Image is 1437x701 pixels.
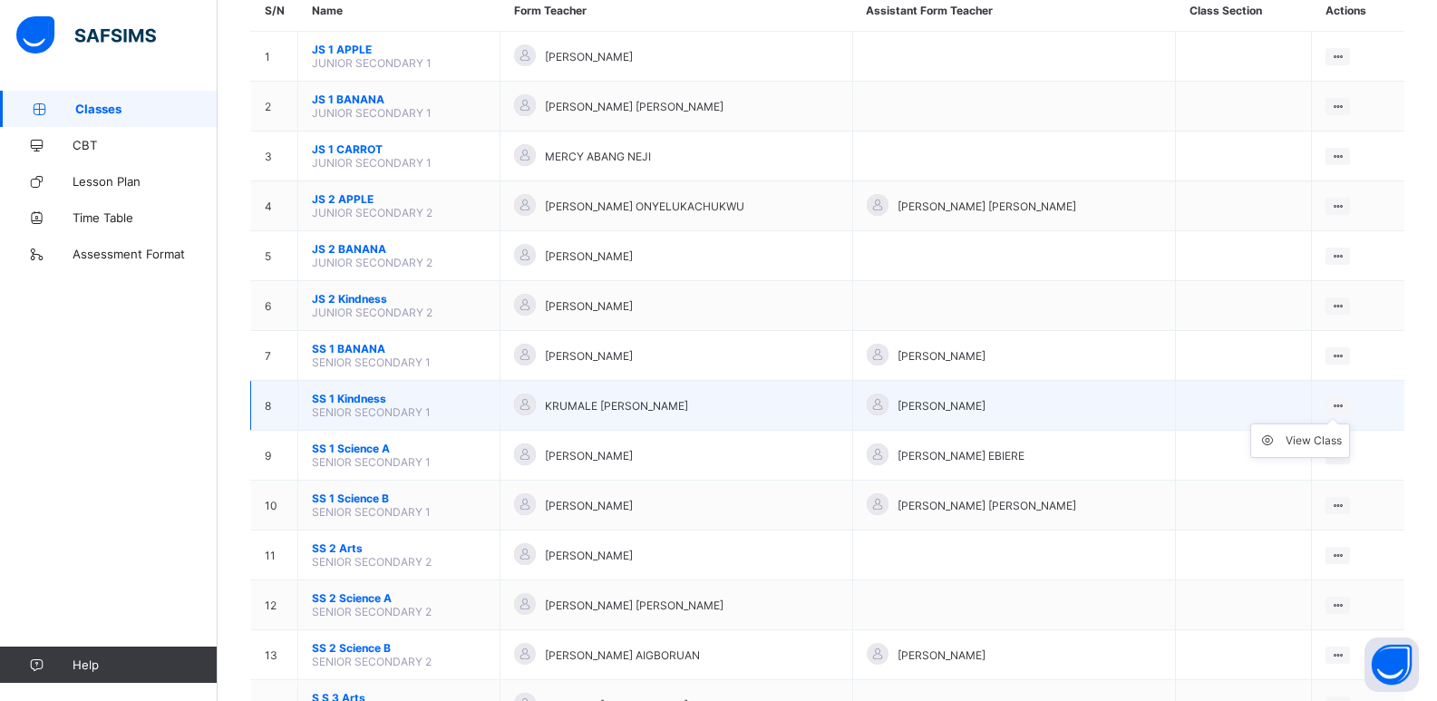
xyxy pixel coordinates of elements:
[898,449,1024,462] span: [PERSON_NAME] EBIERE
[251,331,298,381] td: 7
[75,102,218,116] span: Classes
[312,442,486,455] span: SS 1 Science A
[16,16,156,54] img: safsims
[251,531,298,580] td: 11
[251,481,298,531] td: 10
[73,210,218,225] span: Time Table
[545,549,633,562] span: [PERSON_NAME]
[251,281,298,331] td: 6
[545,499,633,512] span: [PERSON_NAME]
[545,299,633,313] span: [PERSON_NAME]
[251,580,298,630] td: 12
[251,82,298,131] td: 2
[312,605,432,618] span: SENIOR SECONDARY 2
[898,349,986,363] span: [PERSON_NAME]
[1286,432,1342,450] div: View Class
[312,355,431,369] span: SENIOR SECONDARY 1
[312,541,486,555] span: SS 2 Arts
[312,206,432,219] span: JUNIOR SECONDARY 2
[545,50,633,63] span: [PERSON_NAME]
[251,131,298,181] td: 3
[545,599,723,612] span: [PERSON_NAME] [PERSON_NAME]
[312,591,486,605] span: SS 2 Science A
[312,405,431,419] span: SENIOR SECONDARY 1
[251,630,298,680] td: 13
[73,657,217,672] span: Help
[73,138,218,152] span: CBT
[545,349,633,363] span: [PERSON_NAME]
[545,100,723,113] span: [PERSON_NAME] [PERSON_NAME]
[545,249,633,263] span: [PERSON_NAME]
[312,492,486,505] span: SS 1 Science B
[312,56,432,70] span: JUNIOR SECONDARY 1
[312,92,486,106] span: JS 1 BANANA
[312,455,431,469] span: SENIOR SECONDARY 1
[898,399,986,413] span: [PERSON_NAME]
[545,449,633,462] span: [PERSON_NAME]
[898,200,1076,213] span: [PERSON_NAME] [PERSON_NAME]
[312,392,486,405] span: SS 1 Kindness
[545,648,700,662] span: [PERSON_NAME] AIGBORUAN
[73,174,218,189] span: Lesson Plan
[251,181,298,231] td: 4
[312,505,431,519] span: SENIOR SECONDARY 1
[312,641,486,655] span: SS 2 Science B
[251,231,298,281] td: 5
[312,43,486,56] span: JS 1 APPLE
[898,648,986,662] span: [PERSON_NAME]
[312,292,486,306] span: JS 2 Kindness
[898,499,1076,512] span: [PERSON_NAME] [PERSON_NAME]
[312,342,486,355] span: SS 1 BANANA
[545,150,651,163] span: MERCY ABANG NEJI
[251,32,298,82] td: 1
[251,431,298,481] td: 9
[1364,638,1419,692] button: Open asap
[312,555,432,569] span: SENIOR SECONDARY 2
[312,306,432,319] span: JUNIOR SECONDARY 2
[312,192,486,206] span: JS 2 APPLE
[312,242,486,256] span: JS 2 BANANA
[545,399,688,413] span: KRUMALE [PERSON_NAME]
[545,200,744,213] span: [PERSON_NAME] ONYELUKACHUKWU
[251,381,298,431] td: 8
[312,655,432,668] span: SENIOR SECONDARY 2
[312,256,432,269] span: JUNIOR SECONDARY 2
[312,106,432,120] span: JUNIOR SECONDARY 1
[312,142,486,156] span: JS 1 CARROT
[312,156,432,170] span: JUNIOR SECONDARY 1
[73,247,218,261] span: Assessment Format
